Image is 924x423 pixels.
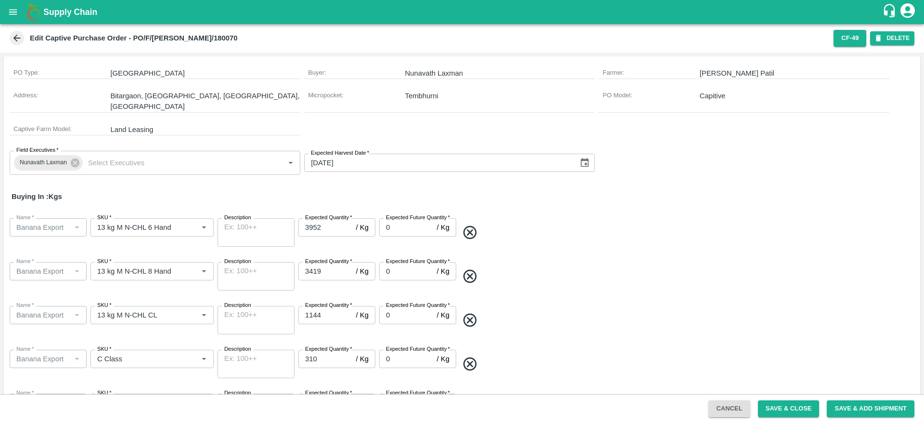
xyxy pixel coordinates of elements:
[13,68,106,78] h6: PO Type :
[198,309,210,321] button: Open
[437,222,449,233] p: / Kg
[834,30,866,47] button: CF-49
[311,149,369,157] label: Expected Harvest Date
[97,214,111,222] label: SKU
[356,310,369,320] p: / Kg
[110,68,300,79] p: [GEOGRAPHIC_DATA]
[84,157,269,169] input: Select Executives
[298,394,352,412] input: 0.0
[16,389,34,397] label: Name
[386,258,450,265] label: Expected Future Quantity
[110,91,300,112] p: Bitargaon, [GEOGRAPHIC_DATA], [GEOGRAPHIC_DATA], [GEOGRAPHIC_DATA]
[224,302,251,309] label: Description
[708,400,750,417] button: Cancel
[224,389,251,397] label: Description
[437,354,449,364] p: / Kg
[305,345,352,353] label: Expected Quantity
[386,345,450,353] label: Expected Future Quantity
[899,2,916,22] div: account of current user
[224,258,251,265] label: Description
[43,5,882,19] a: Supply Chain
[13,353,68,365] input: Name
[298,306,352,324] input: 0.0
[16,146,59,154] label: Field Executives
[97,302,111,309] label: SKU
[13,91,106,100] h6: Address :
[16,302,34,309] label: Name
[308,68,401,78] h6: Buyer :
[8,186,66,207] h6: Buying In : Kgs
[379,262,433,280] input: 0.0
[93,265,182,278] input: SKU
[284,157,297,169] button: Open
[437,266,449,277] p: / Kg
[700,91,890,101] p: Capitive
[298,350,352,368] input: 0.0
[603,91,695,100] h6: PO Model :
[110,124,300,135] p: Land Leasing
[356,266,369,277] p: / Kg
[13,265,68,278] input: Name
[24,2,43,22] img: logo
[386,302,450,309] label: Expected Future Quantity
[304,154,572,172] input: Select Date
[298,262,352,280] input: 0.0
[43,7,97,17] b: Supply Chain
[14,158,73,168] span: Nunavath Laxman
[603,68,695,78] h6: Farmer :
[224,345,251,353] label: Description
[13,221,68,234] input: Name
[379,350,433,368] input: 0.0
[576,154,594,172] button: Choose date, selected date is Oct 9, 2025
[405,68,595,79] p: Nunavath Laxman
[198,265,210,278] button: Open
[386,389,450,397] label: Expected Future Quantity
[437,310,449,320] p: / Kg
[30,34,237,42] b: Edit Captive Purchase Order - PO/F/[PERSON_NAME]/180070
[379,394,433,412] input: 0.0
[93,309,182,321] input: SKU
[386,214,450,222] label: Expected Future Quantity
[356,222,369,233] p: / Kg
[870,31,914,45] button: DELETE
[16,214,34,222] label: Name
[93,221,182,234] input: SKU
[97,389,111,397] label: SKU
[305,389,352,397] label: Expected Quantity
[16,345,34,353] label: Name
[405,91,595,101] p: Tembhurni
[298,218,352,237] input: 0.0
[308,91,401,100] h6: Micropocket :
[758,400,820,417] button: Save & Close
[379,306,433,324] input: 0.0
[700,68,890,79] p: [PERSON_NAME] Patil
[379,218,433,237] input: 0.0
[356,354,369,364] p: / Kg
[97,345,111,353] label: SKU
[16,258,34,265] label: Name
[198,353,210,365] button: Open
[13,124,106,134] h6: Captive Farm Model :
[305,302,352,309] label: Expected Quantity
[97,258,111,265] label: SKU
[305,214,352,222] label: Expected Quantity
[93,353,182,365] input: SKU
[882,3,899,21] div: customer-support
[305,258,352,265] label: Expected Quantity
[2,1,24,23] button: open drawer
[14,155,83,171] div: Nunavath Laxman
[827,400,914,417] button: Save & Add Shipment
[224,214,251,222] label: Description
[198,221,210,234] button: Open
[13,309,68,321] input: Name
